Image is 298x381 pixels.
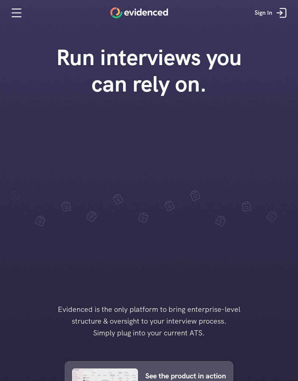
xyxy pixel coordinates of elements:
a: Home [110,7,168,18]
h1: Run interviews you can rely on. [44,44,254,97]
p: Sign In [255,8,272,18]
a: Sign In [249,2,294,24]
h4: Evidenced is the only platform to bring enterprise-level structure & oversight to your interview ... [46,303,252,339]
